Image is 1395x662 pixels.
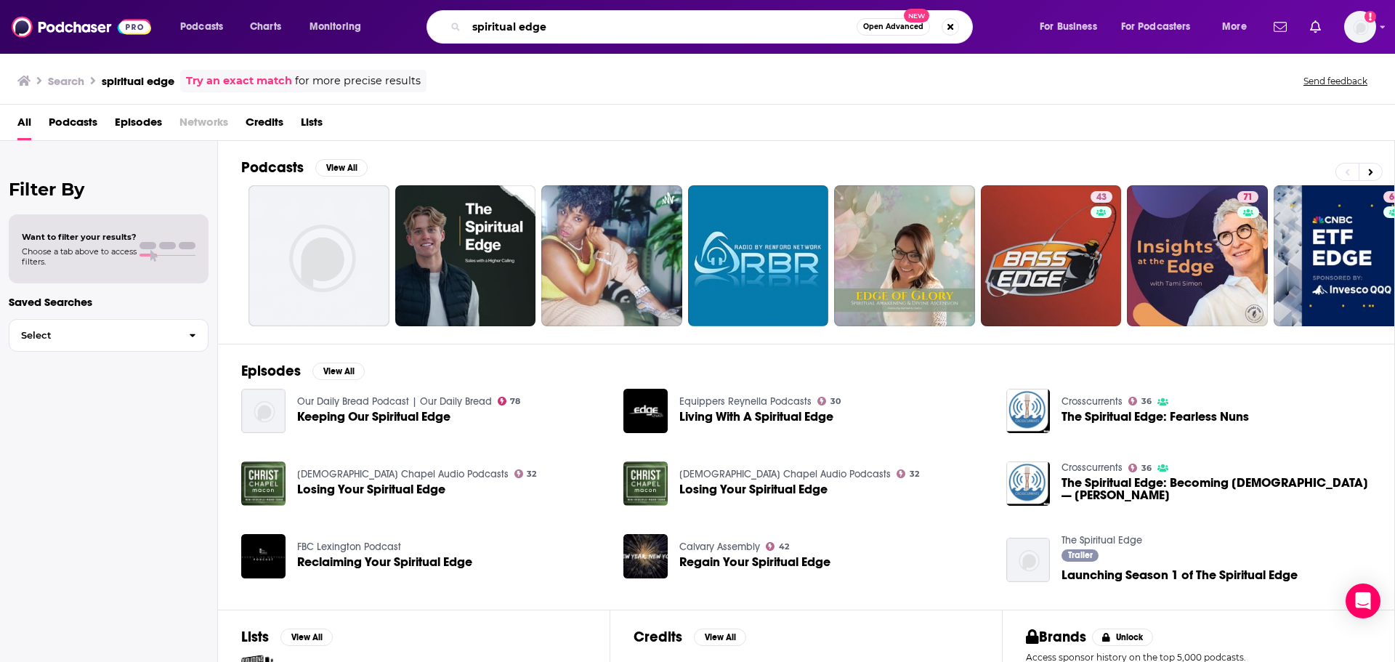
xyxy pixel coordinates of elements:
[623,461,668,506] img: Losing Your Spiritual Edge
[514,469,537,478] a: 32
[1062,477,1371,501] span: The Spiritual Edge: Becoming [DEMOGRAPHIC_DATA] — [PERSON_NAME]
[22,232,137,242] span: Want to filter your results?
[694,629,746,646] button: View All
[9,179,209,200] h2: Filter By
[1121,17,1191,37] span: For Podcasters
[17,110,31,140] a: All
[910,471,919,477] span: 32
[241,534,286,578] img: Reclaiming Your Spiritual Edge
[301,110,323,140] a: Lists
[241,362,301,380] h2: Episodes
[679,556,830,568] a: Regain Your Spiritual Edge
[1127,185,1268,326] a: 71
[623,389,668,433] img: Living With A Spiritual Edge
[1212,15,1265,39] button: open menu
[634,628,682,646] h2: Credits
[1062,569,1298,581] span: Launching Season 1 of The Spiritual Edge
[1062,461,1123,474] a: Crosscurrents
[295,73,421,89] span: for more precise results
[246,110,283,140] span: Credits
[1096,190,1107,205] span: 43
[830,398,841,405] span: 30
[241,158,304,177] h2: Podcasts
[9,295,209,309] p: Saved Searches
[679,483,828,496] a: Losing Your Spiritual Edge
[310,17,361,37] span: Monitoring
[1237,191,1258,203] a: 71
[1006,538,1051,582] img: Launching Season 1 of The Spiritual Edge
[9,331,177,340] span: Select
[1364,11,1376,23] svg: Add a profile image
[179,110,228,140] span: Networks
[766,542,789,551] a: 42
[1062,477,1371,501] a: The Spiritual Edge: Becoming Muslim — Tyson
[904,9,930,23] span: New
[634,628,746,646] a: CreditsView All
[12,13,151,41] a: Podchaser - Follow, Share and Rate Podcasts
[1222,17,1247,37] span: More
[1128,464,1152,472] a: 36
[48,74,84,88] h3: Search
[241,158,368,177] a: PodcastsView All
[510,398,520,405] span: 78
[679,395,812,408] a: Equippers Reynella Podcasts
[1141,398,1152,405] span: 36
[9,319,209,352] button: Select
[297,483,445,496] a: Losing Your Spiritual Edge
[1006,461,1051,506] img: The Spiritual Edge: Becoming Muslim — Tyson
[186,73,292,89] a: Try an exact match
[1062,411,1249,423] a: The Spiritual Edge: Fearless Nuns
[241,389,286,433] img: Keeping Our Spiritual Edge
[297,395,492,408] a: Our Daily Bread Podcast | Our Daily Bread
[1344,11,1376,43] button: Show profile menu
[1030,15,1115,39] button: open menu
[897,469,919,478] a: 32
[1091,191,1112,203] a: 43
[241,461,286,506] img: Losing Your Spiritual Edge
[297,541,401,553] a: FBC Lexington Podcast
[180,17,223,37] span: Podcasts
[22,246,137,267] span: Choose a tab above to access filters.
[1346,584,1380,618] div: Open Intercom Messenger
[115,110,162,140] a: Episodes
[679,411,833,423] a: Living With A Spiritual Edge
[241,362,365,380] a: EpisodesView All
[49,110,97,140] a: Podcasts
[1062,395,1123,408] a: Crosscurrents
[250,17,281,37] span: Charts
[1141,465,1152,472] span: 36
[1304,15,1327,39] a: Show notifications dropdown
[779,544,789,550] span: 42
[170,15,242,39] button: open menu
[297,411,450,423] a: Keeping Our Spiritual Edge
[857,18,930,36] button: Open AdvancedNew
[679,541,760,553] a: Calvary Assembly
[297,556,472,568] a: Reclaiming Your Spiritual Edge
[1112,15,1212,39] button: open menu
[623,534,668,578] img: Regain Your Spiritual Edge
[1344,11,1376,43] img: User Profile
[466,15,857,39] input: Search podcasts, credits, & more...
[440,10,987,44] div: Search podcasts, credits, & more...
[1068,551,1093,560] span: Trailer
[498,397,521,405] a: 78
[1268,15,1293,39] a: Show notifications dropdown
[1344,11,1376,43] span: Logged in as alisoncerri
